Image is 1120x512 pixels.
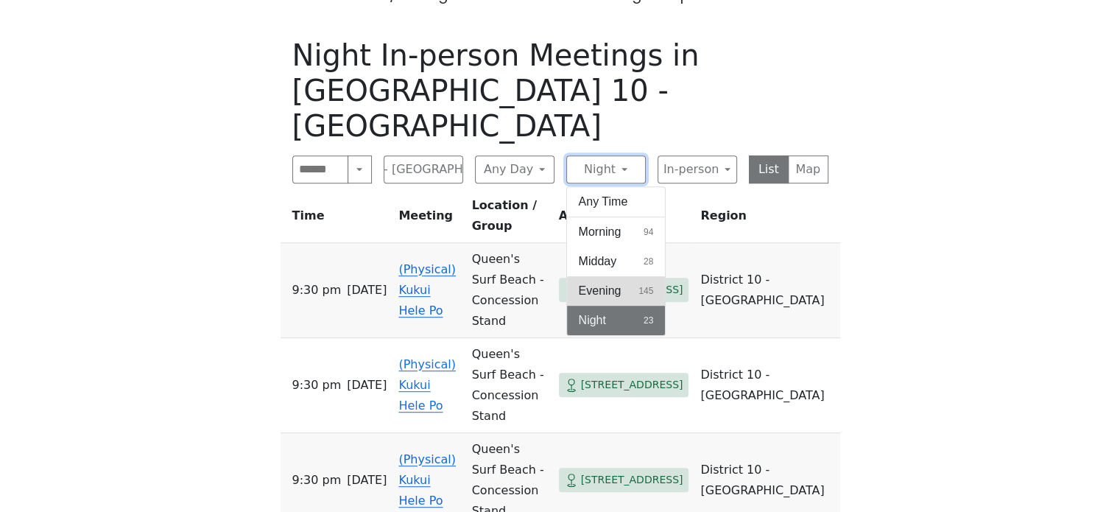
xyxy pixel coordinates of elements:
button: Search [348,155,371,183]
button: Any Time [567,187,666,217]
button: Any Day [475,155,554,183]
td: Queen's Surf Beach - Concession Stand [466,338,553,433]
span: Morning [579,223,621,241]
span: [DATE] [347,280,387,301]
button: List [749,155,789,183]
span: 9:30 PM [292,375,342,396]
span: [STREET_ADDRESS] [581,471,683,489]
th: Address [553,195,695,243]
a: (Physical) Kukui Hele Po [398,262,456,318]
button: Map [788,155,828,183]
span: 23 results [644,314,653,327]
span: Night [579,312,606,329]
td: District 10 - [GEOGRAPHIC_DATA] [694,338,839,433]
span: [STREET_ADDRESS] [581,376,683,394]
th: Meeting [392,195,465,243]
button: Midday28 results [567,247,666,276]
span: [DATE] [347,470,387,491]
span: 28 results [644,255,653,268]
input: Search [292,155,349,183]
span: 145 results [638,284,653,298]
th: Region [694,195,839,243]
button: District 10 - [GEOGRAPHIC_DATA] [384,155,463,183]
h1: Night In-person Meetings in [GEOGRAPHIC_DATA] 10 - [GEOGRAPHIC_DATA] [292,38,828,144]
div: Night [566,186,666,336]
button: In-person [658,155,737,183]
span: 9:30 PM [292,470,342,491]
button: Night [566,155,646,183]
td: Queen's Surf Beach - Concession Stand [466,243,553,338]
button: Night23 results [567,306,666,335]
span: Midday [579,253,617,270]
span: [DATE] [347,375,387,396]
th: Time [281,195,393,243]
a: (Physical) Kukui Hele Po [398,452,456,508]
button: Evening145 results [567,276,666,306]
a: (Physical) Kukui Hele Po [398,357,456,413]
span: 9:30 PM [292,280,342,301]
button: Morning94 results [567,217,666,247]
span: 94 results [644,225,653,239]
span: Evening [579,282,621,300]
td: District 10 - [GEOGRAPHIC_DATA] [694,243,839,338]
th: Location / Group [466,195,553,243]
